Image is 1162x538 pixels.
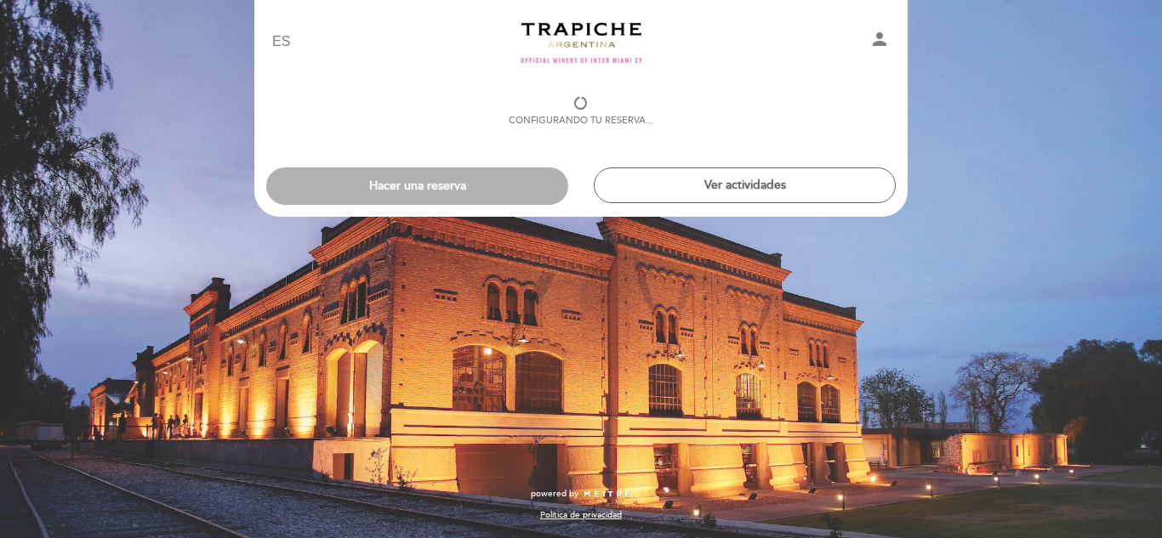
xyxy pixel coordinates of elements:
[531,488,578,500] span: powered by
[594,167,896,203] button: Ver actividades
[531,488,631,500] a: powered by
[869,29,890,55] button: person
[509,114,653,127] div: Configurando tu reserva...
[869,29,890,49] i: person
[540,509,622,521] a: Política de privacidad
[266,167,568,205] button: Hacer una reserva
[583,490,631,499] img: MEITRE
[475,19,687,65] a: Turismo Trapiche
